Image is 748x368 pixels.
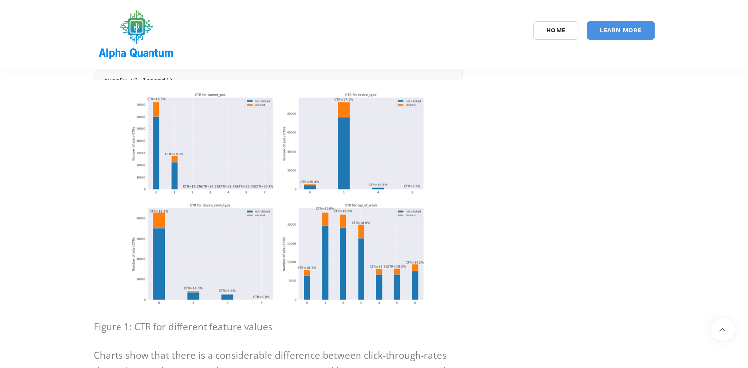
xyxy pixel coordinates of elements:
[587,21,655,40] a: Learn More
[533,21,579,40] a: Home
[94,320,272,333] ya-tr-span: Figure 1: CTR for different feature values
[94,6,179,63] img: logo
[546,26,566,34] ya-tr-span: Home
[600,26,641,34] ya-tr-span: Learn More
